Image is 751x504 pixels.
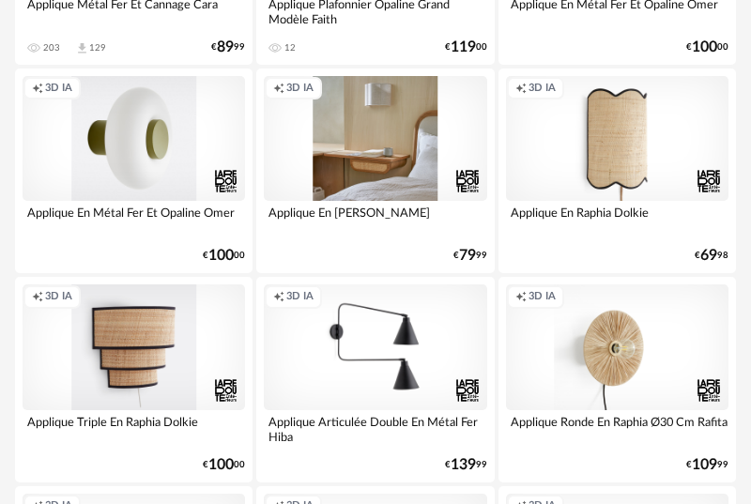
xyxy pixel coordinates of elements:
[529,290,556,304] span: 3D IA
[203,250,245,262] div: € 00
[453,250,487,262] div: € 99
[515,82,527,96] span: Creation icon
[89,42,106,53] div: 129
[692,41,717,53] span: 100
[211,41,245,53] div: € 99
[459,250,476,262] span: 79
[273,290,284,304] span: Creation icon
[15,69,253,273] a: Creation icon 3D IA Applique En Métal Fer Et Opaline Omer €10000
[451,41,476,53] span: 119
[451,459,476,471] span: 139
[15,277,253,481] a: Creation icon 3D IA Applique Triple En Raphia Dolkie €10000
[700,250,717,262] span: 69
[284,42,296,53] div: 12
[264,410,486,448] div: Applique Articulée Double En Métal Fer Hiba
[506,410,728,448] div: Applique Ronde En Raphia Ø30 Cm Rafita
[286,82,314,96] span: 3D IA
[686,459,728,471] div: € 99
[273,82,284,96] span: Creation icon
[695,250,728,262] div: € 98
[75,41,89,55] span: Download icon
[217,41,234,53] span: 89
[445,41,487,53] div: € 00
[286,290,314,304] span: 3D IA
[23,410,245,448] div: Applique Triple En Raphia Dolkie
[506,201,728,238] div: Applique En Raphia Dolkie
[498,277,736,481] a: Creation icon 3D IA Applique Ronde En Raphia Ø30 Cm Rafita €10999
[203,459,245,471] div: € 00
[45,82,72,96] span: 3D IA
[445,459,487,471] div: € 99
[498,69,736,273] a: Creation icon 3D IA Applique En Raphia Dolkie €6998
[256,277,494,481] a: Creation icon 3D IA Applique Articulée Double En Métal Fer Hiba €13999
[43,42,60,53] div: 203
[208,459,234,471] span: 100
[264,201,486,238] div: Applique En [PERSON_NAME]
[45,290,72,304] span: 3D IA
[692,459,717,471] span: 109
[208,250,234,262] span: 100
[32,82,43,96] span: Creation icon
[529,82,556,96] span: 3D IA
[32,290,43,304] span: Creation icon
[23,201,245,238] div: Applique En Métal Fer Et Opaline Omer
[515,290,527,304] span: Creation icon
[256,69,494,273] a: Creation icon 3D IA Applique En [PERSON_NAME] €7999
[686,41,728,53] div: € 00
